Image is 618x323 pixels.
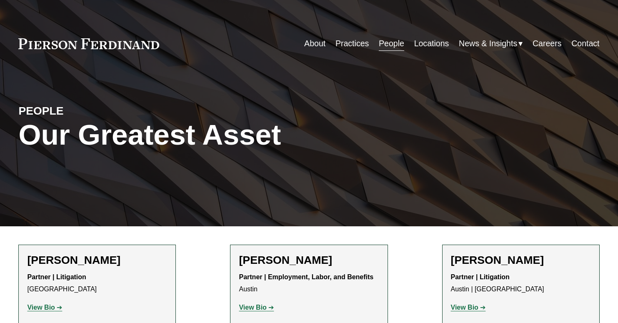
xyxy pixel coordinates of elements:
strong: Partner | Litigation [27,273,86,280]
h2: [PERSON_NAME] [239,253,379,267]
a: People [379,35,404,52]
h4: PEOPLE [18,104,164,118]
p: Austin | [GEOGRAPHIC_DATA] [451,271,591,295]
a: Locations [414,35,449,52]
a: View Bio [239,304,274,311]
a: View Bio [27,304,62,311]
h1: Our Greatest Asset [18,118,405,151]
p: Austin [239,271,379,295]
h2: [PERSON_NAME] [27,253,167,267]
p: [GEOGRAPHIC_DATA] [27,271,167,295]
a: Contact [571,35,599,52]
a: Practices [335,35,369,52]
a: Careers [533,35,562,52]
h2: [PERSON_NAME] [451,253,591,267]
strong: View Bio [27,304,55,311]
a: View Bio [451,304,486,311]
strong: View Bio [451,304,478,311]
strong: Partner | Employment, Labor, and Benefits [239,273,373,280]
strong: View Bio [239,304,266,311]
strong: Partner | Litigation [451,273,510,280]
a: About [304,35,325,52]
span: News & Insights [459,36,517,51]
a: folder dropdown [459,35,523,52]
